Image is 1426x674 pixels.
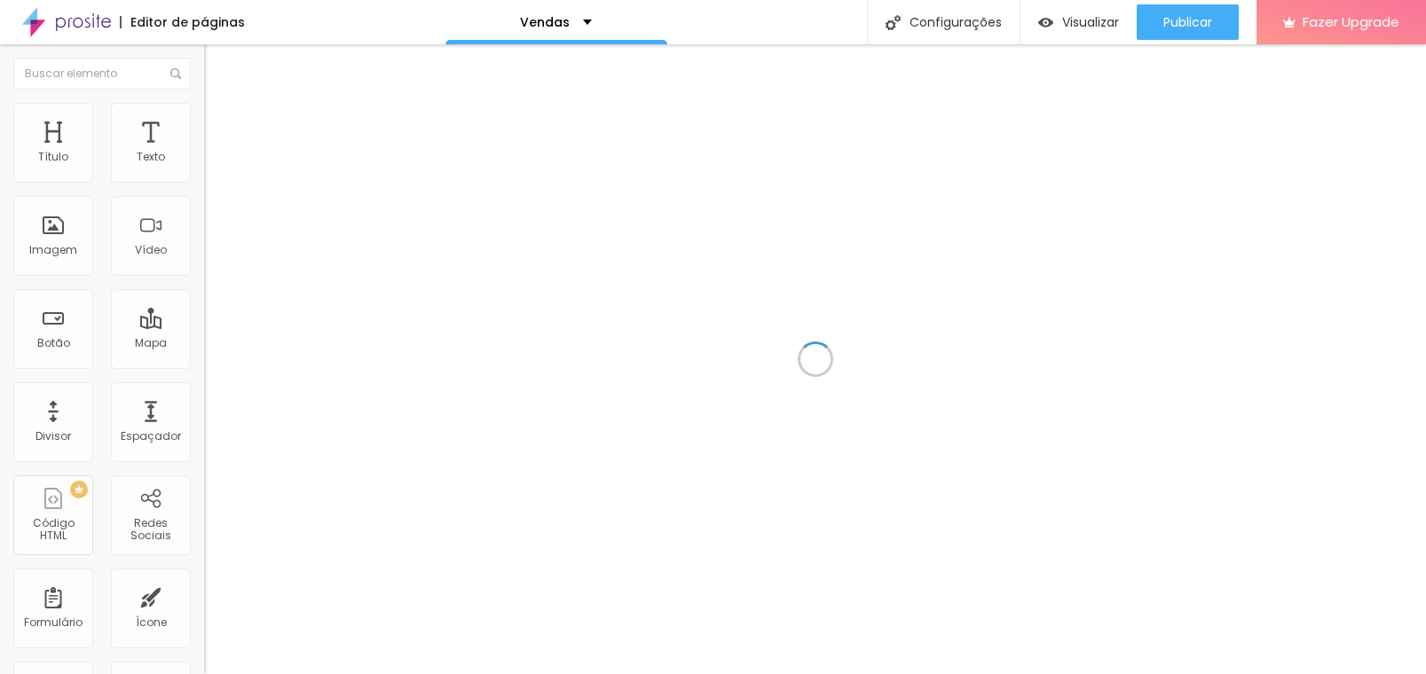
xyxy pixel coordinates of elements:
div: Divisor [35,430,71,443]
button: Publicar [1137,4,1239,40]
div: Ícone [136,616,167,629]
span: Publicar [1163,15,1212,29]
p: Vendas [520,16,570,28]
div: Imagem [29,244,77,256]
div: Texto [137,151,165,163]
input: Buscar elemento [13,58,191,90]
div: Editor de páginas [120,16,245,28]
img: Icone [170,68,181,79]
button: Visualizar [1020,4,1137,40]
img: view-1.svg [1038,15,1053,30]
div: Espaçador [121,430,181,443]
img: Icone [886,15,901,30]
div: Código HTML [18,517,88,543]
div: Vídeo [135,244,167,256]
div: Formulário [24,616,83,629]
div: Mapa [135,337,167,349]
div: Redes Sociais [115,517,185,543]
div: Botão [37,337,70,349]
span: Visualizar [1062,15,1119,29]
span: Fazer Upgrade [1303,14,1399,29]
div: Título [38,151,68,163]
